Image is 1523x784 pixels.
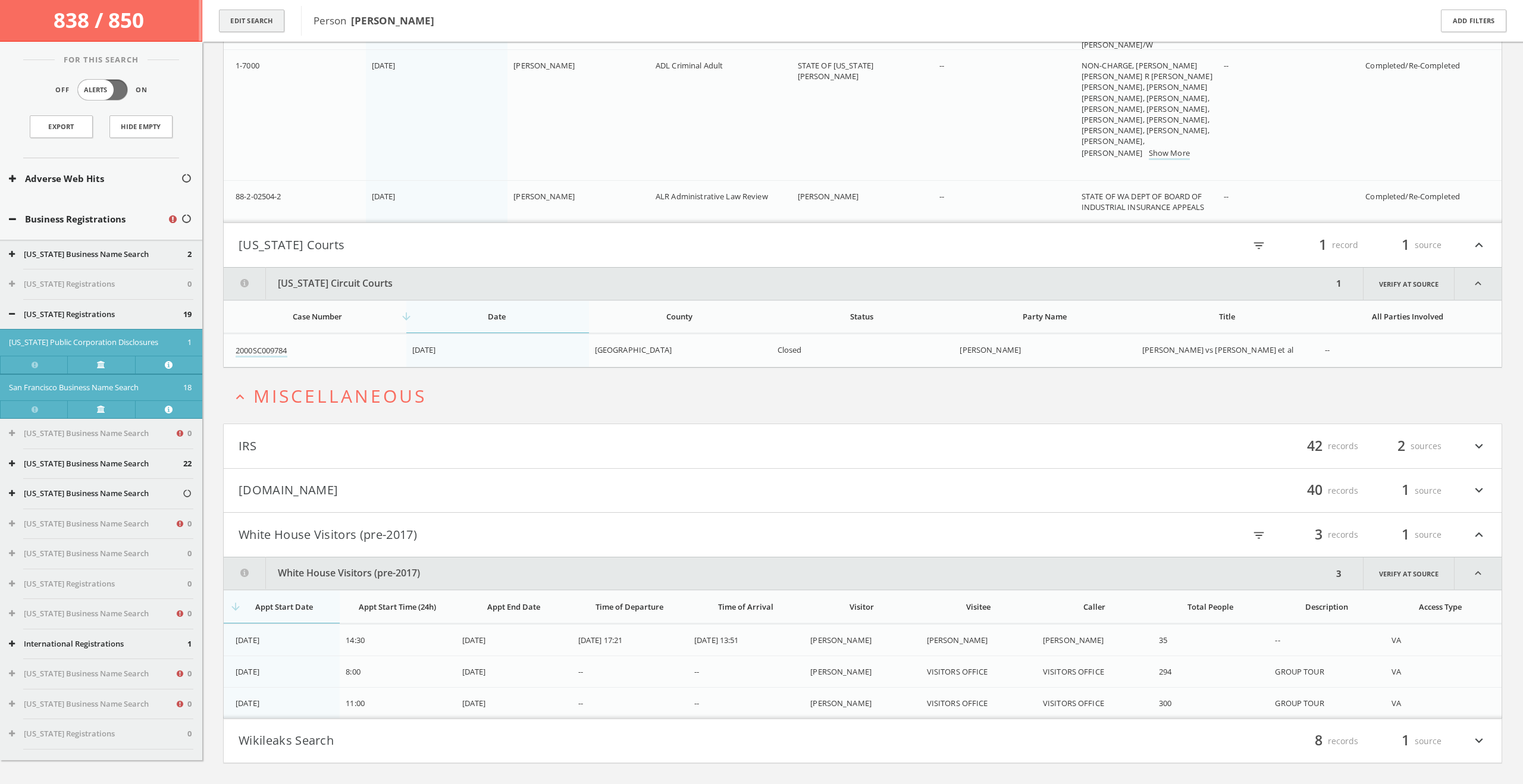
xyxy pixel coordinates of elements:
span: 1 [1396,480,1415,501]
button: Adverse Web Hits [9,172,181,186]
span: GROUP TOUR [1275,698,1324,708]
i: filter_list [1252,239,1265,252]
span: 838 / 850 [54,6,149,34]
i: expand_less [1455,268,1502,300]
div: records [1287,731,1358,751]
span: 88-2-02504-2 [236,191,281,202]
button: [US_STATE] Registrations [9,728,187,740]
span: VA [1392,666,1401,677]
span: 2 [1392,435,1411,456]
div: Time of Departure [578,601,681,612]
span: NON-CHARGE, [PERSON_NAME] [PERSON_NAME] R [PERSON_NAME] [PERSON_NAME], [PERSON_NAME] [PERSON_NAME... [1082,60,1212,158]
span: -- [1275,635,1280,645]
a: 2000SC009784 [236,345,287,357]
div: County [595,311,764,322]
button: [US_STATE] Business Name Search [9,758,175,770]
div: Visitee [927,601,1030,612]
span: VA [1392,635,1401,645]
div: Description [1275,601,1378,612]
span: -- [1224,191,1229,202]
i: expand_less [1471,235,1487,255]
span: [DATE] [462,666,486,677]
span: -- [939,60,944,71]
button: [US_STATE] Business Name Search [9,548,187,560]
span: Completed/Re-Completed [1365,60,1460,71]
span: -- [578,698,583,708]
button: expand_lessMiscellaneous [232,386,1502,406]
span: 294 [1159,666,1171,677]
span: 19 [183,309,192,321]
button: IRS [239,436,863,456]
button: White House Visitors (pre-2017) [224,557,1333,589]
div: Title [1142,311,1312,322]
span: 2 [187,249,192,261]
span: 1 [1396,234,1415,255]
span: 22 [183,458,192,470]
span: [DATE] [372,191,396,202]
span: 1 [1396,730,1415,751]
div: Total People [1159,601,1262,612]
button: [US_STATE] Courts [239,235,863,255]
span: 0 [187,548,192,560]
i: expand_less [1471,525,1487,545]
span: ALR Administrative Law Review [656,191,768,202]
button: [US_STATE] Business Name Search [9,488,182,500]
span: 40 [1302,480,1328,501]
span: 0 [187,428,192,440]
div: Appt Start Date [236,601,333,612]
div: records [1287,525,1358,545]
i: expand_less [1455,557,1502,589]
i: expand_less [232,389,248,405]
i: expand_more [1471,481,1487,501]
button: International Registrations [9,638,187,650]
button: [US_STATE] Business Name Search [9,668,175,680]
div: Appt Start Time (24h) [346,601,449,612]
span: 1 [1314,234,1332,255]
span: 8 [1309,730,1328,751]
span: 0 [187,578,192,590]
button: [US_STATE] Business Name Search [9,428,175,440]
span: On [136,85,148,95]
div: 1 [1333,268,1345,300]
span: 1 [1396,524,1415,545]
span: 0 [187,518,192,530]
div: source [1370,731,1441,751]
span: GROUP TOUR [1275,666,1324,677]
span: 14:30 [346,635,365,645]
span: 0 [187,278,192,290]
span: 0 [187,668,192,680]
span: [DATE] [412,344,436,355]
div: records [1287,481,1358,501]
i: arrow_downward [400,311,412,322]
div: Visitor [810,601,913,612]
span: 1-7000 [236,60,259,71]
span: -- [1224,60,1229,71]
i: expand_more [1471,436,1487,456]
span: [PERSON_NAME] [513,191,575,202]
span: 8:00 [346,666,361,677]
button: [US_STATE] Public Corporation Disclosures [9,337,187,349]
span: [DATE] [236,698,259,708]
span: -- [1325,344,1330,355]
span: [DATE] 13:51 [694,635,739,645]
div: All Parties Involved [1325,311,1490,322]
div: records [1287,436,1358,456]
span: [GEOGRAPHIC_DATA] [595,344,672,355]
div: Party Name [960,311,1129,322]
span: For This Search [55,54,148,66]
span: Person [314,14,434,27]
span: [PERSON_NAME] [960,344,1021,355]
span: [DATE] [462,698,486,708]
span: 11:00 [346,698,365,708]
span: [PERSON_NAME] [810,635,872,645]
div: sources [1370,436,1441,456]
div: 3 [1333,557,1345,589]
div: record [1287,235,1358,255]
div: Access Type [1392,601,1490,612]
div: Caller [1043,601,1146,612]
span: 35 [1159,635,1167,645]
span: [DATE] [236,635,259,645]
span: -- [578,666,583,677]
div: Status [778,311,947,322]
span: Closed [778,344,802,355]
